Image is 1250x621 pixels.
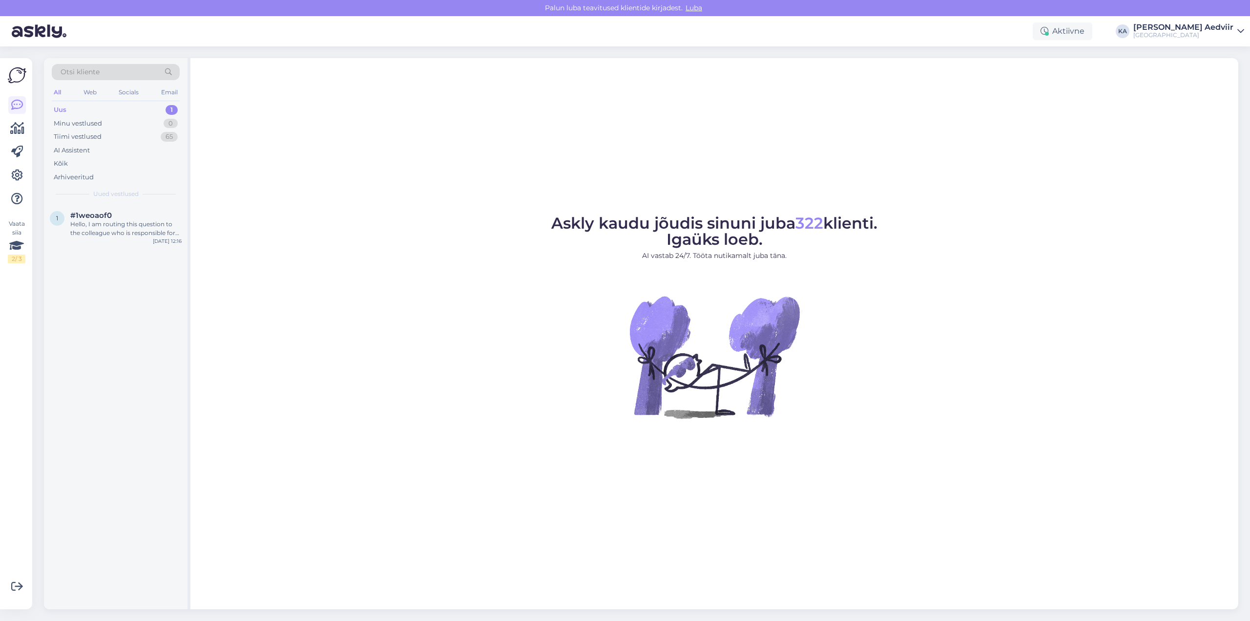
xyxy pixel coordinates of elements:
[54,159,68,169] div: Kõik
[159,86,180,99] div: Email
[161,132,178,142] div: 65
[1133,23,1244,39] a: [PERSON_NAME] Aedviir[GEOGRAPHIC_DATA]
[61,67,100,77] span: Otsi kliente
[551,214,877,249] span: Askly kaudu jõudis sinuni juba klienti. Igaüks loeb.
[8,255,25,263] div: 2 / 3
[54,132,102,142] div: Tiimi vestlused
[1033,22,1092,40] div: Aktiivne
[56,214,58,222] span: 1
[1133,23,1233,31] div: [PERSON_NAME] Aedviir
[153,237,182,245] div: [DATE] 12:16
[54,119,102,128] div: Minu vestlused
[8,66,26,85] img: Askly Logo
[164,119,178,128] div: 0
[8,219,25,263] div: Vaata siia
[795,214,823,233] span: 322
[551,251,877,261] p: AI vastab 24/7. Tööta nutikamalt juba täna.
[52,86,63,99] div: All
[70,211,112,220] span: #1weoaof0
[82,86,99,99] div: Web
[626,269,802,445] img: No Chat active
[683,3,705,12] span: Luba
[54,146,90,155] div: AI Assistent
[54,172,94,182] div: Arhiveeritud
[166,105,178,115] div: 1
[117,86,141,99] div: Socials
[93,190,139,198] span: Uued vestlused
[1116,24,1129,38] div: KA
[70,220,182,237] div: Hello, I am routing this question to the colleague who is responsible for this topic. The reply m...
[54,105,66,115] div: Uus
[1133,31,1233,39] div: [GEOGRAPHIC_DATA]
